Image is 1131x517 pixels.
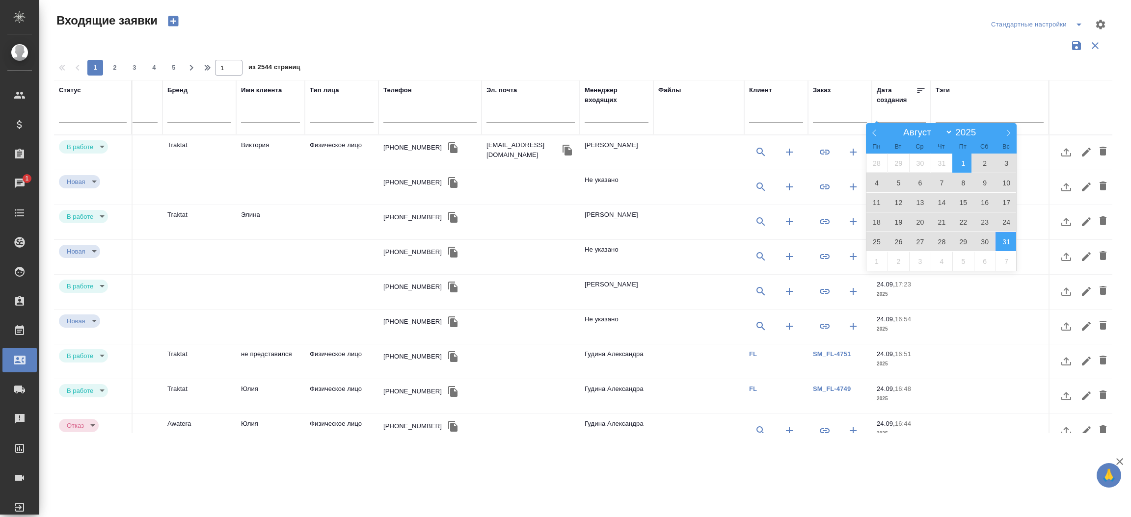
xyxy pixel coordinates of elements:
[383,317,442,327] div: [PHONE_NUMBER]
[64,247,88,256] button: Новая
[236,135,305,170] td: Виктория
[64,421,87,430] button: Отказ
[877,350,895,358] p: 24.09,
[841,140,865,164] button: Создать заказ
[749,245,773,268] button: Выбрать клиента
[580,379,653,414] td: Гудина Александра
[996,193,1017,212] span: Август 17, 2025
[1101,465,1117,486] span: 🙏
[162,13,185,29] button: Создать
[580,170,653,205] td: Не указано
[580,240,653,274] td: Не указано
[877,324,926,334] p: 2025
[813,245,836,268] button: Привязать к существующему заказу
[1078,140,1095,164] button: Редактировать
[841,314,865,338] button: Создать заказ
[446,140,460,155] button: Скопировать
[952,252,974,271] span: Сентябрь 5, 2025
[909,144,930,150] span: Ср
[888,212,909,232] span: Август 19, 2025
[877,394,926,404] p: 2025
[973,144,995,150] span: Сб
[162,205,236,239] td: Traktat
[59,314,100,328] div: В работе
[305,344,378,379] td: Физическое лицо
[909,212,931,232] span: Август 20, 2025
[1078,419,1095,442] button: Редактировать
[59,210,108,223] div: В работе
[813,385,851,392] a: SM_FL-4749
[866,252,888,271] span: Сентябрь 1, 2025
[107,63,123,73] span: 2
[167,85,188,95] div: Бренд
[1095,245,1111,268] button: Удалить
[974,173,996,192] span: Август 9, 2025
[974,232,996,251] span: Август 30, 2025
[383,387,442,396] div: [PHONE_NUMBER]
[1054,384,1078,408] button: Загрузить файл
[974,252,996,271] span: Сентябрь 6, 2025
[866,193,888,212] span: Август 11, 2025
[162,135,236,170] td: Traktat
[59,245,100,258] div: В работе
[996,173,1017,192] span: Август 10, 2025
[54,13,158,28] span: Входящие заявки
[107,60,123,76] button: 2
[1095,314,1111,338] button: Удалить
[1095,419,1111,442] button: Удалить
[877,85,916,105] div: Дата создания
[841,175,865,199] button: Создать заказ
[841,280,865,303] button: Создать заказ
[749,419,773,442] button: Выбрать клиента
[866,173,888,192] span: Август 4, 2025
[749,85,772,95] div: Клиент
[866,212,888,232] span: Август 18, 2025
[1054,140,1078,164] button: Загрузить файл
[1078,280,1095,303] button: Редактировать
[383,421,442,431] div: [PHONE_NUMBER]
[813,280,836,303] button: Привязать к существующему заказу
[383,352,442,362] div: [PHONE_NUMBER]
[64,387,96,395] button: В работе
[895,385,911,392] p: 16:48
[1054,280,1078,303] button: Загрузить файл
[1078,349,1095,373] button: Редактировать
[1097,463,1121,488] button: 🙏
[749,314,773,338] button: Выбрать клиента
[127,60,142,76] button: 3
[877,429,926,439] p: 2025
[59,419,99,432] div: В работе
[1095,280,1111,303] button: Удалить
[59,280,108,293] div: В работе
[64,212,96,221] button: В работе
[952,154,974,173] span: Август 1, 2025
[749,210,773,233] button: Выбрать клиента
[241,85,282,95] div: Имя клиента
[813,350,851,358] a: SM_FL-4751
[841,210,865,233] button: Создать заказ
[486,140,560,160] p: [EMAIL_ADDRESS][DOMAIN_NAME]
[580,135,653,170] td: [PERSON_NAME]
[305,414,378,448] td: Физическое лицо
[59,85,81,95] div: Статус
[877,289,926,299] p: 2025
[996,252,1017,271] span: Сентябрь 7, 2025
[236,379,305,414] td: Юлия
[1086,36,1104,55] button: Сбросить фильтры
[931,193,952,212] span: Август 14, 2025
[236,205,305,239] td: Элина
[1078,175,1095,199] button: Редактировать
[952,193,974,212] span: Август 15, 2025
[1054,349,1078,373] button: Загрузить файл
[778,419,801,442] button: Создать клиента
[866,232,888,251] span: Август 25, 2025
[1078,314,1095,338] button: Редактировать
[560,143,575,157] button: Скопировать
[383,85,412,95] div: Телефон
[888,154,909,173] span: Июль 29, 2025
[1054,314,1078,338] button: Загрузить файл
[248,61,300,76] span: из 2544 страниц
[59,384,108,397] div: В работе
[446,419,460,434] button: Скопировать
[162,344,236,379] td: Traktat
